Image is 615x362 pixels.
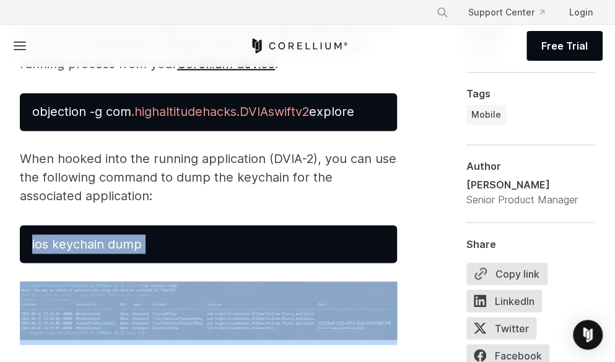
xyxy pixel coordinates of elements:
span: LinkedIn [466,289,542,312]
a: Corellium Home [250,38,348,53]
div: [PERSON_NAME] [466,177,578,192]
a: Login [559,1,603,24]
a: Free Trial [526,31,603,61]
a: Mobile [466,105,506,125]
img: iOS_Keychain_Dump [20,281,397,340]
span: Mobile [471,108,501,121]
a: Twitter [466,317,544,344]
span: ios keychain dump [32,236,142,251]
a: LinkedIn [466,289,549,317]
div: Author [466,160,595,172]
span: .highaltitudehacks.DVIAswiftv2 [131,104,309,119]
p: When hooked into the running application (DVIA-2), you can use the following command to dump the ... [20,149,397,205]
div: Share [466,237,595,250]
button: Search [431,1,453,24]
span: objection -g com explore [32,104,354,119]
span: Free Trial [541,38,588,53]
button: Copy link [466,262,547,285]
a: Support Center [458,1,554,24]
div: Tags [466,87,595,100]
div: Navigation Menu [426,1,603,24]
span: Twitter [466,317,536,339]
div: Senior Product Manager [466,192,578,207]
div: Open Intercom Messenger [573,320,603,350]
